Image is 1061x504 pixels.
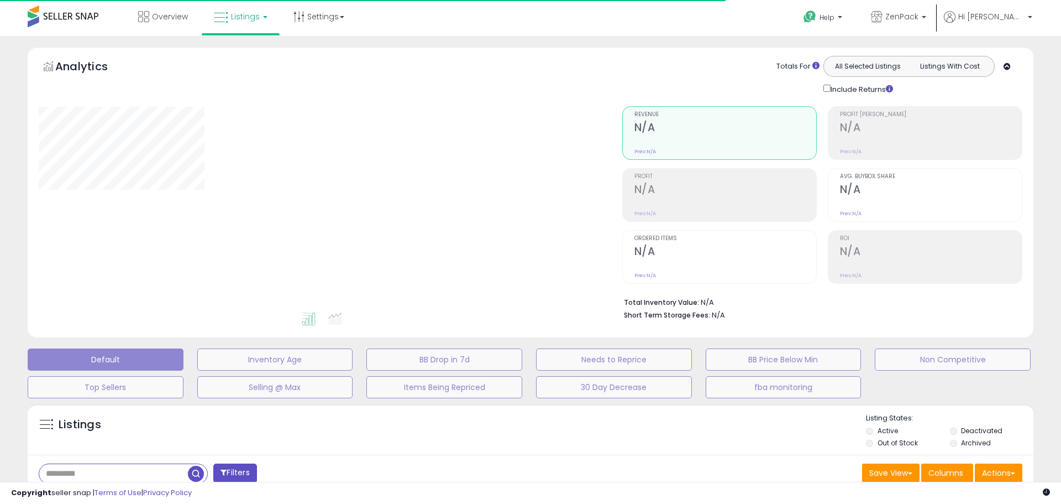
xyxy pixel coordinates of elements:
button: Listings With Cost [908,59,991,74]
button: fba monitoring [706,376,862,398]
small: Prev: N/A [840,148,862,155]
a: Help [795,2,853,36]
h2: N/A [634,121,816,136]
li: N/A [624,295,1014,308]
span: ZenPack [885,11,918,22]
h2: N/A [840,121,1022,136]
span: Revenue [634,112,816,118]
button: Inventory Age [197,349,353,371]
button: BB Price Below Min [706,349,862,371]
span: Ordered Items [634,236,816,242]
span: Overview [152,11,188,22]
button: BB Drop in 7d [366,349,522,371]
button: 30 Day Decrease [536,376,692,398]
small: Prev: N/A [634,272,656,279]
div: seller snap | | [11,488,192,498]
a: Hi [PERSON_NAME] [944,11,1032,36]
h2: N/A [634,245,816,260]
span: Profit [PERSON_NAME] [840,112,1022,118]
span: Hi [PERSON_NAME] [958,11,1025,22]
h2: N/A [840,183,1022,198]
i: Get Help [803,10,817,24]
span: ROI [840,236,1022,242]
h2: N/A [840,245,1022,260]
span: N/A [712,310,725,320]
button: Top Sellers [28,376,183,398]
button: Needs to Reprice [536,349,692,371]
span: Help [820,13,834,22]
span: Avg. Buybox Share [840,174,1022,180]
div: Totals For [776,61,820,72]
span: Listings [231,11,260,22]
small: Prev: N/A [634,210,656,217]
b: Total Inventory Value: [624,298,699,307]
strong: Copyright [11,487,51,498]
span: Profit [634,174,816,180]
button: Items Being Repriced [366,376,522,398]
button: All Selected Listings [827,59,909,74]
b: Short Term Storage Fees: [624,310,710,320]
h5: Analytics [55,59,129,77]
button: Non Competitive [875,349,1031,371]
small: Prev: N/A [634,148,656,155]
div: Include Returns [815,82,906,95]
button: Default [28,349,183,371]
h2: N/A [634,183,816,198]
button: Selling @ Max [197,376,353,398]
small: Prev: N/A [840,272,862,279]
small: Prev: N/A [840,210,862,217]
